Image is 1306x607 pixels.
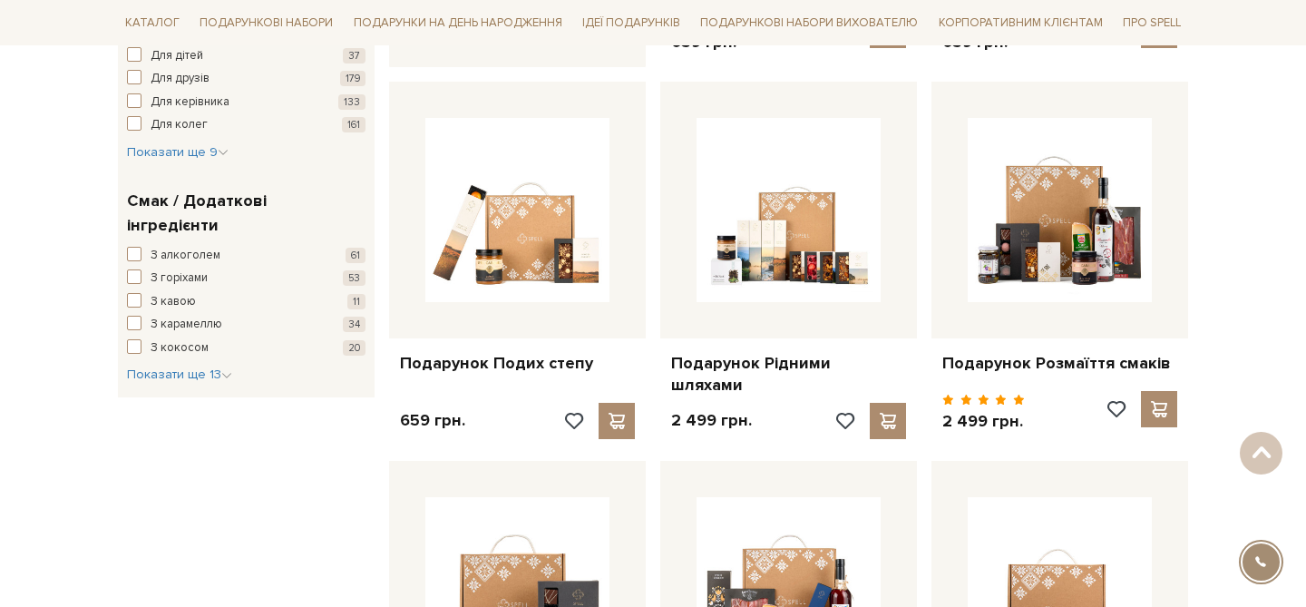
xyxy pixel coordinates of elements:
[346,248,365,263] span: 61
[127,293,365,311] button: З кавою 11
[127,366,232,384] button: Показати ще 13
[343,270,365,286] span: 53
[343,48,365,64] span: 37
[400,353,635,374] a: Подарунок Подих степу
[342,117,365,132] span: 161
[151,316,222,334] span: З карамеллю
[127,189,361,238] span: Смак / Додаткові інгредієнти
[1116,9,1188,37] a: Про Spell
[127,339,365,357] button: З кокосом 20
[127,247,365,265] button: З алкоголем 61
[931,7,1110,38] a: Корпоративним клієнтам
[127,47,365,65] button: Для дітей 37
[151,70,210,88] span: Для друзів
[127,93,365,112] button: Для керівника 133
[127,316,365,334] button: З карамеллю 34
[343,340,365,356] span: 20
[343,317,365,332] span: 34
[693,7,925,38] a: Подарункові набори вихователю
[400,410,465,431] p: 659 грн.
[340,71,365,86] span: 179
[671,410,752,431] p: 2 499 грн.
[127,143,229,162] button: Показати ще 9
[151,93,229,112] span: Для керівника
[192,9,340,37] a: Подарункові набори
[127,70,365,88] button: Для друзів 179
[151,269,208,288] span: З горіхами
[151,293,196,311] span: З кавою
[151,247,220,265] span: З алкоголем
[151,116,208,134] span: Для колег
[127,144,229,160] span: Показати ще 9
[338,94,365,110] span: 133
[942,353,1177,374] a: Подарунок Розмаїття смаків
[671,353,906,396] a: Подарунок Рідними шляхами
[127,367,232,382] span: Показати ще 13
[347,294,365,309] span: 11
[575,9,687,37] a: Ідеї подарунків
[127,116,365,134] button: Для колег 161
[118,9,187,37] a: Каталог
[151,339,209,357] span: З кокосом
[942,411,1025,432] p: 2 499 грн.
[127,269,365,288] button: З горіхами 53
[346,9,570,37] a: Подарунки на День народження
[151,47,203,65] span: Для дітей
